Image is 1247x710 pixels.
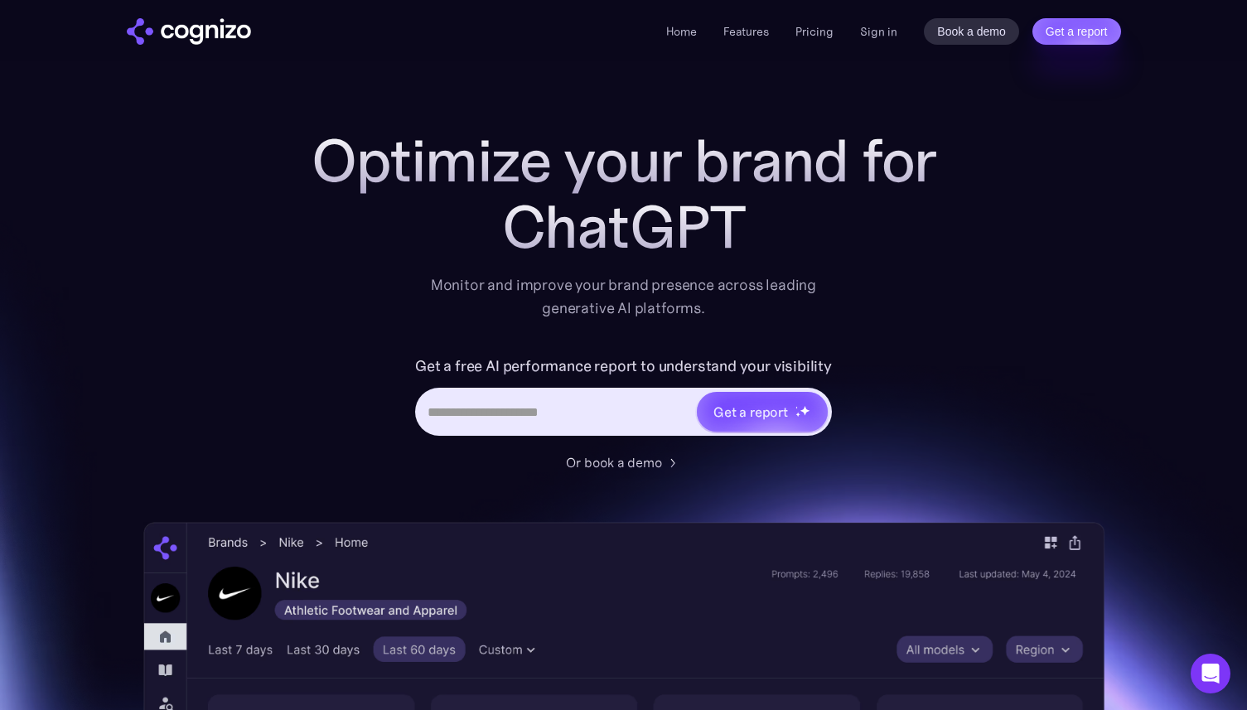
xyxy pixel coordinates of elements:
a: Pricing [795,24,834,39]
a: Or book a demo [566,452,682,472]
a: Home [666,24,697,39]
div: Or book a demo [566,452,662,472]
a: Get a reportstarstarstar [695,390,829,433]
a: Book a demo [924,18,1019,45]
div: Get a report [713,402,788,422]
div: Open Intercom Messenger [1191,654,1230,693]
a: Features [723,24,769,39]
a: home [127,18,251,45]
div: ChatGPT [292,194,955,260]
img: star [795,406,798,408]
a: Get a report [1032,18,1121,45]
img: cognizo logo [127,18,251,45]
a: Sign in [860,22,897,41]
label: Get a free AI performance report to understand your visibility [415,353,832,379]
h1: Optimize your brand for [292,128,955,194]
form: Hero URL Input Form [415,353,832,444]
img: star [795,412,801,418]
div: Monitor and improve your brand presence across leading generative AI platforms. [420,273,828,320]
img: star [800,405,810,416]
